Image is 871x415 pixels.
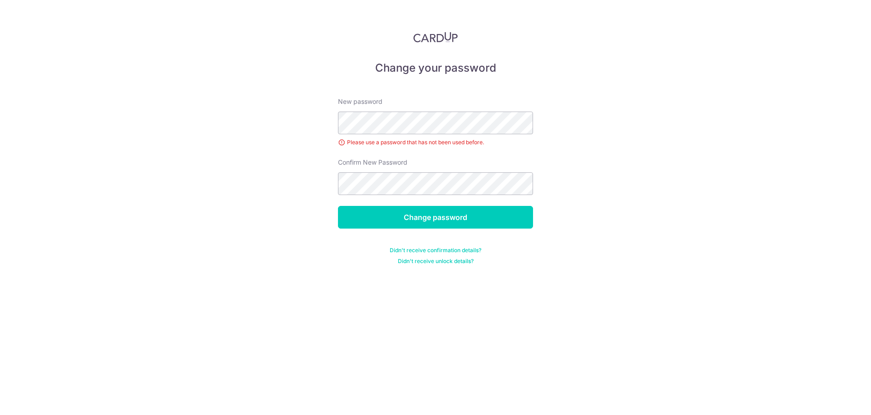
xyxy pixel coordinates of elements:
[338,206,533,229] input: Change password
[338,158,407,167] label: Confirm New Password
[338,138,533,147] div: Please use a password that has not been used before.
[413,32,458,43] img: CardUp Logo
[338,97,382,106] label: New password
[398,258,474,265] a: Didn't receive unlock details?
[390,247,481,254] a: Didn't receive confirmation details?
[338,61,533,75] h5: Change your password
